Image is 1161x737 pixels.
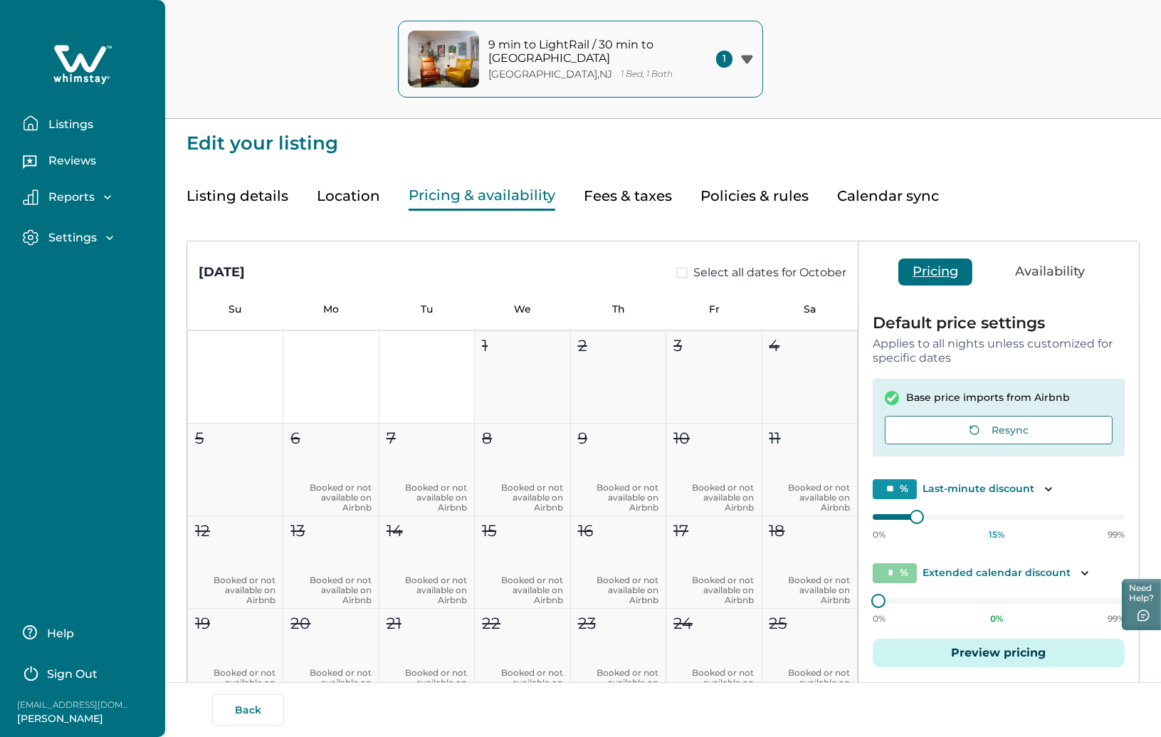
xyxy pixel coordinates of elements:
[769,427,781,450] p: 11
[188,516,283,609] button: 12Booked or not available on Airbnb
[290,575,371,605] p: Booked or not available on Airbnb
[475,424,570,516] button: 8Booked or not available on Airbnb
[762,303,858,315] p: Sa
[762,609,858,701] button: 25Booked or not available on Airbnb
[482,483,562,513] p: Booked or not available on Airbnb
[387,519,403,543] p: 14
[769,519,785,543] p: 18
[571,424,666,516] button: 9Booked or not available on Airbnb
[379,424,475,516] button: 7Booked or not available on Airbnb
[290,519,305,543] p: 13
[283,609,379,701] button: 20Booked or not available on Airbnb
[195,519,210,543] p: 12
[693,264,846,281] span: Select all dates for October
[1001,258,1099,286] button: Availability
[990,613,1003,624] p: 0 %
[475,303,571,315] p: We
[700,182,809,211] button: Policies & rules
[673,483,754,513] p: Booked or not available on Airbnb
[762,424,858,516] button: 11Booked or not available on Airbnb
[1108,613,1125,624] p: 99%
[769,575,850,605] p: Booked or not available on Airbnb
[673,612,693,635] p: 24
[578,612,596,635] p: 23
[283,516,379,609] button: 13Booked or not available on Airbnb
[837,182,939,211] button: Calendar sync
[906,391,1070,405] p: Base price imports from Airbnb
[195,575,275,605] p: Booked or not available on Airbnb
[1108,529,1125,540] p: 99%
[283,424,379,516] button: 6Booked or not available on Airbnb
[23,658,149,686] button: Sign Out
[387,668,467,698] p: Booked or not available on Airbnb
[212,694,284,726] button: Back
[44,190,95,204] p: Reports
[475,609,570,701] button: 22Booked or not available on Airbnb
[482,575,562,605] p: Booked or not available on Airbnb
[873,315,1125,331] p: Default price settings
[578,668,658,698] p: Booked or not available on Airbnb
[187,119,1140,153] p: Edit your listing
[195,612,210,635] p: 19
[283,303,379,315] p: Mo
[387,575,467,605] p: Booked or not available on Airbnb
[379,609,475,701] button: 21Booked or not available on Airbnb
[488,68,612,80] p: [GEOGRAPHIC_DATA] , NJ
[17,712,131,726] p: [PERSON_NAME]
[398,21,763,98] button: property-cover9 min to LightRail / 30 min to [GEOGRAPHIC_DATA][GEOGRAPHIC_DATA],NJ1 Bed, 1 Bath1
[666,303,762,315] p: Fr
[290,427,300,450] p: 6
[23,109,154,137] button: Listings
[673,427,690,450] p: 10
[187,303,283,315] p: Su
[317,182,380,211] button: Location
[570,303,666,315] p: Th
[187,182,288,211] button: Listing details
[1076,565,1093,582] button: Toggle description
[23,149,154,177] button: Reviews
[578,519,593,543] p: 16
[716,51,732,68] span: 1
[769,612,787,635] p: 25
[873,337,1125,365] p: Applies to all nights unless customized for specific dates
[387,483,467,513] p: Booked or not available on Airbnb
[1040,481,1057,498] button: Toggle description
[873,529,886,540] p: 0%
[387,612,401,635] p: 21
[571,516,666,609] button: 16Booked or not available on Airbnb
[762,516,858,609] button: 18Booked or not available on Airbnb
[769,483,850,513] p: Booked or not available on Airbnb
[482,612,500,635] p: 22
[666,424,762,516] button: 10Booked or not available on Airbnb
[923,482,1034,496] p: Last-minute discount
[666,609,762,701] button: 24Booked or not available on Airbnb
[578,427,587,450] p: 9
[47,667,98,681] p: Sign Out
[885,416,1113,444] button: Resync
[673,575,754,605] p: Booked or not available on Airbnb
[408,31,479,88] img: property-cover
[666,516,762,609] button: 17Booked or not available on Airbnb
[571,609,666,701] button: 23Booked or not available on Airbnb
[290,668,371,698] p: Booked or not available on Airbnb
[195,668,275,698] p: Booked or not available on Airbnb
[488,38,681,66] p: 9 min to LightRail / 30 min to [GEOGRAPHIC_DATA]
[578,483,658,513] p: Booked or not available on Airbnb
[379,303,475,315] p: Tu
[290,612,310,635] p: 20
[673,519,688,543] p: 17
[621,69,673,80] p: 1 Bed, 1 Bath
[475,516,570,609] button: 15Booked or not available on Airbnb
[23,189,154,205] button: Reports
[387,427,396,450] p: 7
[584,182,672,211] button: Fees & taxes
[44,117,93,132] p: Listings
[188,609,283,701] button: 19Booked or not available on Airbnb
[44,154,96,168] p: Reviews
[44,231,97,245] p: Settings
[482,519,496,543] p: 15
[578,575,658,605] p: Booked or not available on Airbnb
[409,182,555,211] button: Pricing & availability
[898,258,972,286] button: Pricing
[290,483,371,513] p: Booked or not available on Airbnb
